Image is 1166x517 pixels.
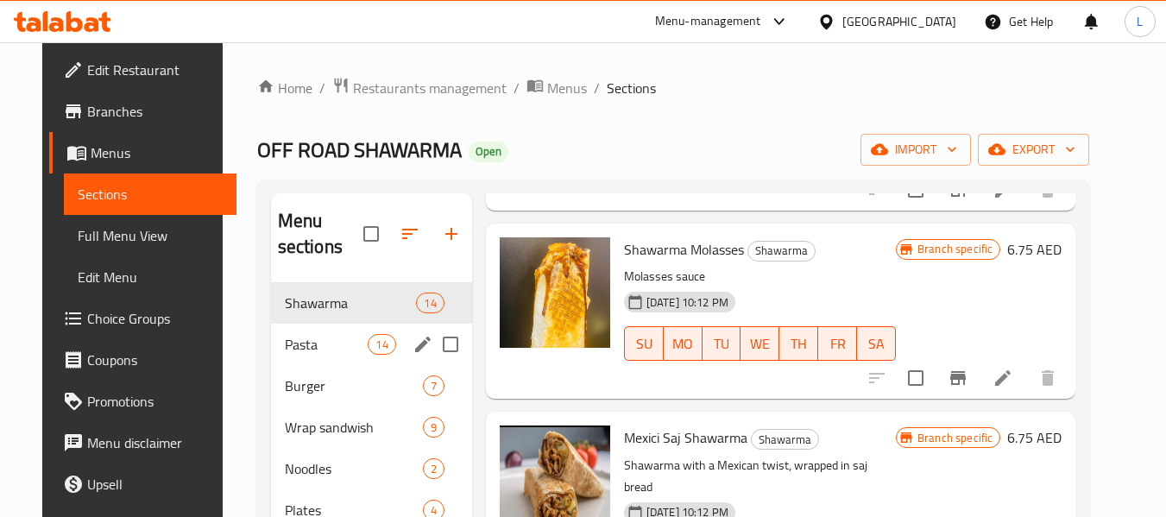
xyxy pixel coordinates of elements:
span: 2 [424,461,444,477]
span: Restaurants management [353,78,507,98]
span: Edit Menu [78,267,224,287]
div: Shawarma [747,241,816,262]
div: items [416,293,444,313]
a: Restaurants management [332,77,507,99]
a: Full Menu View [64,215,237,256]
img: Shawarma Molasses [500,237,610,348]
span: [DATE] 10:12 PM [640,294,735,311]
div: items [423,375,444,396]
span: Full Menu View [78,225,224,246]
a: Branches [49,91,237,132]
a: Edit Menu [64,256,237,298]
a: Choice Groups [49,298,237,339]
span: Branch specific [911,430,999,446]
li: / [594,78,600,98]
a: Sections [64,173,237,215]
button: FR [818,326,857,361]
a: Menu disclaimer [49,422,237,463]
a: Menus [526,77,587,99]
a: Edit menu item [993,368,1013,388]
div: Noodles2 [271,448,472,489]
span: 14 [417,295,443,312]
span: FR [825,331,850,356]
a: Menus [49,132,237,173]
span: Select all sections [353,216,389,252]
span: Mexici Saj Shawarma [624,425,747,451]
span: Shawarma [285,293,417,313]
span: Sections [78,184,224,205]
span: SU [632,331,657,356]
div: Pasta14edit [271,324,472,365]
span: Wrap sandwish [285,417,423,438]
span: import [874,139,957,161]
span: Select to update [898,360,934,396]
div: Shawarma [751,429,819,450]
span: Menus [547,78,587,98]
div: items [423,458,444,479]
nav: breadcrumb [257,77,1090,99]
span: Choice Groups [87,308,224,329]
div: Menu-management [655,11,761,32]
a: Upsell [49,463,237,505]
span: Pasta [285,334,369,355]
span: WE [747,331,772,356]
h6: 6.75 AED [1007,426,1062,450]
span: SA [864,331,889,356]
div: items [368,334,395,355]
span: Sort sections [389,213,431,255]
div: [GEOGRAPHIC_DATA] [842,12,956,31]
button: delete [1027,357,1068,399]
span: Edit Restaurant [87,60,224,80]
button: import [860,134,971,166]
div: Burger7 [271,365,472,407]
div: Open [469,142,508,162]
span: Branch specific [911,241,999,257]
span: export [992,139,1075,161]
span: Shawarma Molasses [624,236,744,262]
span: TU [709,331,734,356]
div: items [423,417,444,438]
button: edit [410,331,436,357]
a: Edit Restaurant [49,49,237,91]
span: Upsell [87,474,224,495]
span: Shawarma [748,241,815,261]
span: Noodles [285,458,423,479]
span: L [1137,12,1143,31]
button: WE [741,326,779,361]
span: TH [786,331,811,356]
span: Promotions [87,391,224,412]
span: OFF ROAD SHAWARMA [257,130,462,169]
span: Shawarma [752,430,818,450]
button: SU [624,326,664,361]
button: TU [703,326,741,361]
span: 7 [424,378,444,394]
span: 14 [369,337,394,353]
span: Coupons [87,350,224,370]
span: 9 [424,419,444,436]
span: Menus [91,142,224,163]
button: Add section [431,213,472,255]
div: Wrap sandwish9 [271,407,472,448]
li: / [319,78,325,98]
div: Shawarma14 [271,282,472,324]
span: Branches [87,101,224,122]
span: Menu disclaimer [87,432,224,453]
button: export [978,134,1089,166]
a: Home [257,78,312,98]
button: SA [857,326,896,361]
h2: Menu sections [278,208,363,260]
a: Coupons [49,339,237,381]
li: / [514,78,520,98]
a: Promotions [49,381,237,422]
span: Sections [607,78,656,98]
h6: 6.75 AED [1007,237,1062,262]
span: Open [469,144,508,159]
button: TH [779,326,818,361]
span: MO [671,331,696,356]
span: Burger [285,375,423,396]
